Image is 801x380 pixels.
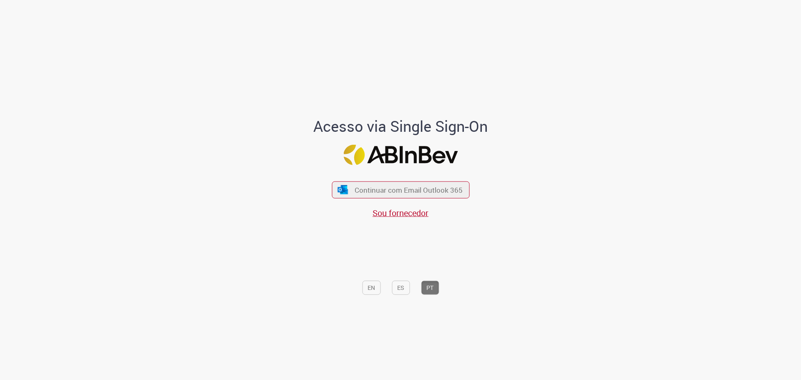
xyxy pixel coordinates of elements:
h1: Acesso via Single Sign-On [285,118,516,135]
a: Sou fornecedor [373,207,428,219]
button: ícone Azure/Microsoft 360 Continuar com Email Outlook 365 [332,181,469,198]
span: Continuar com Email Outlook 365 [355,185,463,195]
img: Logo ABInBev [343,144,458,165]
img: ícone Azure/Microsoft 360 [337,185,349,194]
button: ES [392,280,410,294]
button: PT [421,280,439,294]
button: EN [362,280,380,294]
